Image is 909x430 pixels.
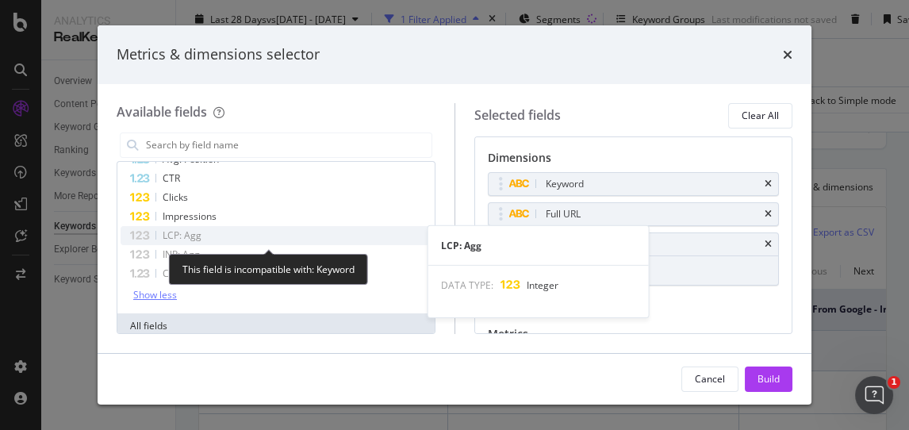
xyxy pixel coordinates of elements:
[546,206,581,222] div: Full URL
[765,179,772,189] div: times
[117,103,207,121] div: Available fields
[163,248,200,261] span: INP: Agg
[441,278,493,292] span: DATA TYPE:
[765,209,772,219] div: times
[428,239,649,252] div: LCP: Agg
[695,372,725,386] div: Cancel
[488,172,780,196] div: Keywordtimes
[757,372,780,386] div: Build
[488,326,780,348] div: Metrics
[888,376,900,389] span: 1
[163,209,217,223] span: Impressions
[163,228,201,242] span: LCP: Agg
[488,150,780,172] div: Dimensions
[546,176,584,192] div: Keyword
[765,240,772,249] div: times
[117,313,435,339] div: All fields
[681,367,738,392] button: Cancel
[728,103,792,129] button: Clear All
[783,44,792,65] div: times
[488,202,780,226] div: Full URLtimes
[527,278,558,292] span: Integer
[474,106,561,125] div: Selected fields
[144,133,431,157] input: Search by field name
[163,267,201,280] span: CLS: Agg
[133,290,177,301] div: Show less
[98,25,811,405] div: modal
[163,171,180,185] span: CTR
[745,367,792,392] button: Build
[855,376,893,414] iframe: Intercom live chat
[117,44,320,65] div: Metrics & dimensions selector
[742,109,779,122] div: Clear All
[163,190,188,204] span: Clicks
